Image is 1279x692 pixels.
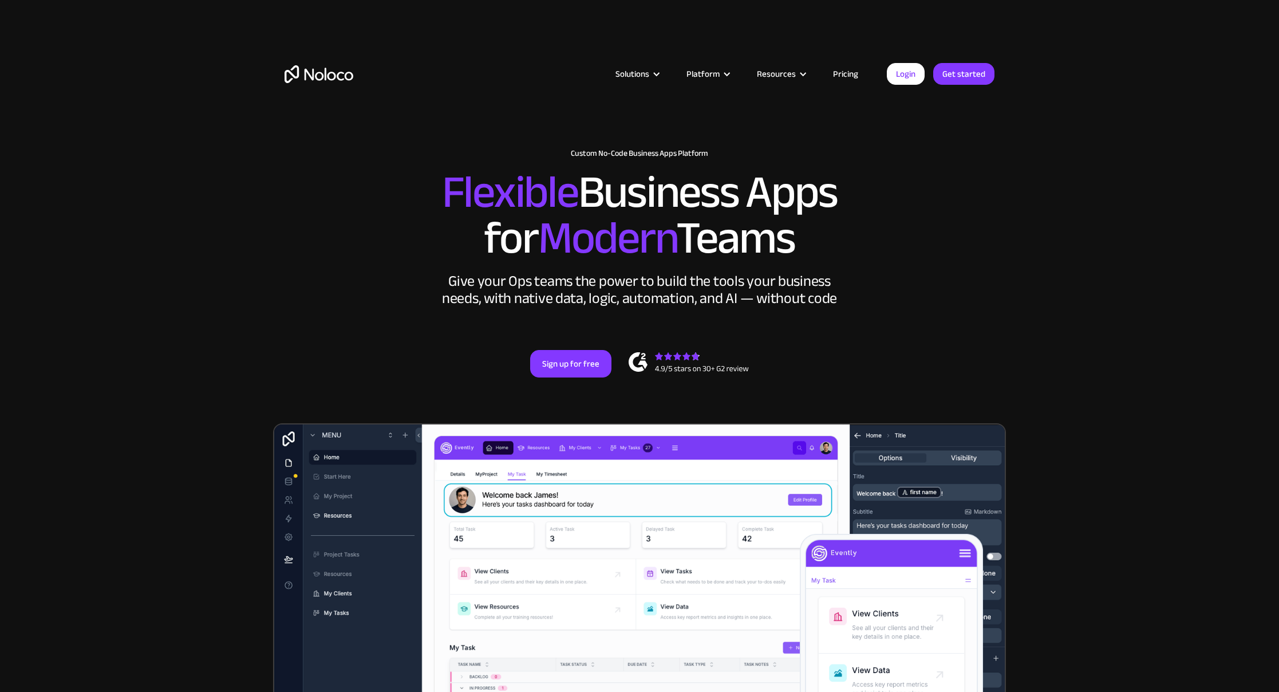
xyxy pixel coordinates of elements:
[819,66,873,81] a: Pricing
[933,63,994,85] a: Get started
[887,63,925,85] a: Login
[285,65,353,83] a: home
[285,149,994,158] h1: Custom No-Code Business Apps Platform
[285,170,994,261] h2: Business Apps for Teams
[442,150,578,235] span: Flexible
[538,195,676,281] span: Modern
[743,66,819,81] div: Resources
[672,66,743,81] div: Platform
[615,66,649,81] div: Solutions
[686,66,720,81] div: Platform
[757,66,796,81] div: Resources
[439,273,840,307] div: Give your Ops teams the power to build the tools your business needs, with native data, logic, au...
[601,66,672,81] div: Solutions
[530,350,611,378] a: Sign up for free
